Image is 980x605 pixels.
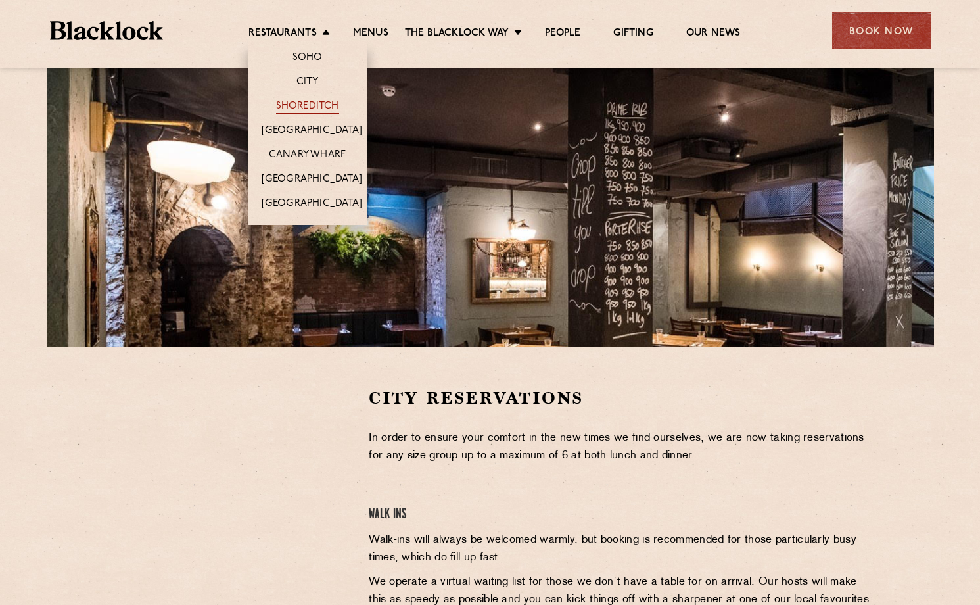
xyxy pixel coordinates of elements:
a: Canary Wharf [269,149,346,163]
a: People [545,27,580,41]
h4: Walk Ins [369,506,873,523]
a: Our News [686,27,741,41]
a: Shoreditch [276,100,339,114]
a: Soho [292,51,323,66]
a: Restaurants [248,27,317,41]
a: Gifting [613,27,653,41]
a: The Blacklock Way [405,27,509,41]
a: [GEOGRAPHIC_DATA] [262,124,362,139]
img: BL_Textured_Logo-footer-cropped.svg [50,21,164,40]
a: [GEOGRAPHIC_DATA] [262,173,362,187]
a: City [296,76,319,90]
h2: City Reservations [369,387,873,410]
p: In order to ensure your comfort in the new times we find ourselves, we are now taking reservation... [369,429,873,465]
a: [GEOGRAPHIC_DATA] [262,197,362,212]
p: Walk-ins will always be welcomed warmly, but booking is recommended for those particularly busy t... [369,531,873,567]
iframe: OpenTable make booking widget [154,387,302,585]
a: Menus [353,27,388,41]
div: Book Now [832,12,931,49]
